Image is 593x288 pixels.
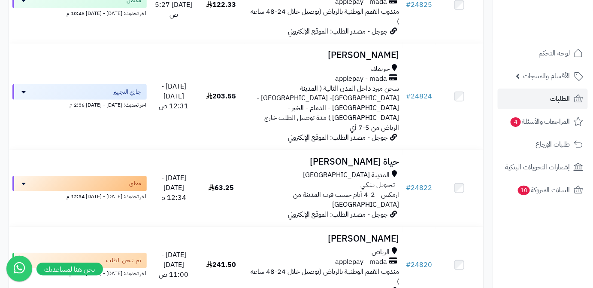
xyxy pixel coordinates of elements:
[248,234,399,244] h3: [PERSON_NAME]
[406,91,411,101] span: #
[539,47,570,59] span: لوحة التحكم
[406,260,433,270] a: #24820
[551,93,570,105] span: الطلبات
[336,74,387,84] span: applepay - mada
[406,183,411,193] span: #
[130,179,142,188] span: معلق
[406,183,433,193] a: #24822
[161,173,186,203] span: [DATE] - [DATE] 12:34 م
[288,26,388,37] span: جوجل - مصدر الطلب: الموقع الإلكتروني
[498,157,588,178] a: إشعارات التحويلات البنكية
[293,190,399,210] span: ارمكس - 2-4 أيام حسب قرب المدينة من [GEOGRAPHIC_DATA]
[372,247,390,257] span: الرياض
[511,117,521,127] span: 4
[518,186,530,195] span: 10
[288,209,388,220] span: جوجل - مصدر الطلب: الموقع الإلكتروني
[523,70,570,82] span: الأقسام والمنتجات
[498,111,588,132] a: المراجعات والأسئلة4
[406,260,411,270] span: #
[510,116,570,128] span: المراجعات والأسئلة
[159,81,188,111] span: [DATE] - [DATE] 12:31 ص
[498,180,588,200] a: السلات المتروكة10
[406,91,433,101] a: #24824
[336,257,387,267] span: applepay - mada
[12,8,147,17] div: اخر تحديث: [DATE] - [DATE] 10:46 م
[536,138,570,150] span: طلبات الإرجاع
[303,170,390,180] span: المدينة [GEOGRAPHIC_DATA]
[106,256,142,265] span: تم شحن الطلب
[12,191,147,200] div: اخر تحديث: [DATE] - [DATE] 12:34 م
[206,91,236,101] span: 203.55
[257,83,399,133] span: شحن مبرد داخل المدن التالية ( المدينة [GEOGRAPHIC_DATA]- [GEOGRAPHIC_DATA] - [GEOGRAPHIC_DATA] - ...
[288,132,388,143] span: جوجل - مصدر الطلب: الموقع الإلكتروني
[251,6,399,27] span: مندوب القمم الوطنية بالرياض (توصيل خلال 24-48 ساعه )
[372,64,390,74] span: حريملاء
[251,267,399,287] span: مندوب القمم الوطنية بالرياض (توصيل خلال 24-48 ساعه )
[498,43,588,64] a: لوحة التحكم
[206,260,236,270] span: 241.50
[248,50,399,60] h3: [PERSON_NAME]
[12,100,147,109] div: اخر تحديث: [DATE] - [DATE] 2:56 م
[517,184,570,196] span: السلات المتروكة
[114,88,142,96] span: جاري التجهيز
[498,134,588,155] a: طلبات الإرجاع
[248,157,399,167] h3: حياة [PERSON_NAME]
[209,183,234,193] span: 63.25
[505,161,570,173] span: إشعارات التحويلات البنكية
[361,180,395,190] span: تـحـويـل بـنـكـي
[498,89,588,109] a: الطلبات
[159,250,188,280] span: [DATE] - [DATE] 11:00 ص
[535,22,585,40] img: logo-2.png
